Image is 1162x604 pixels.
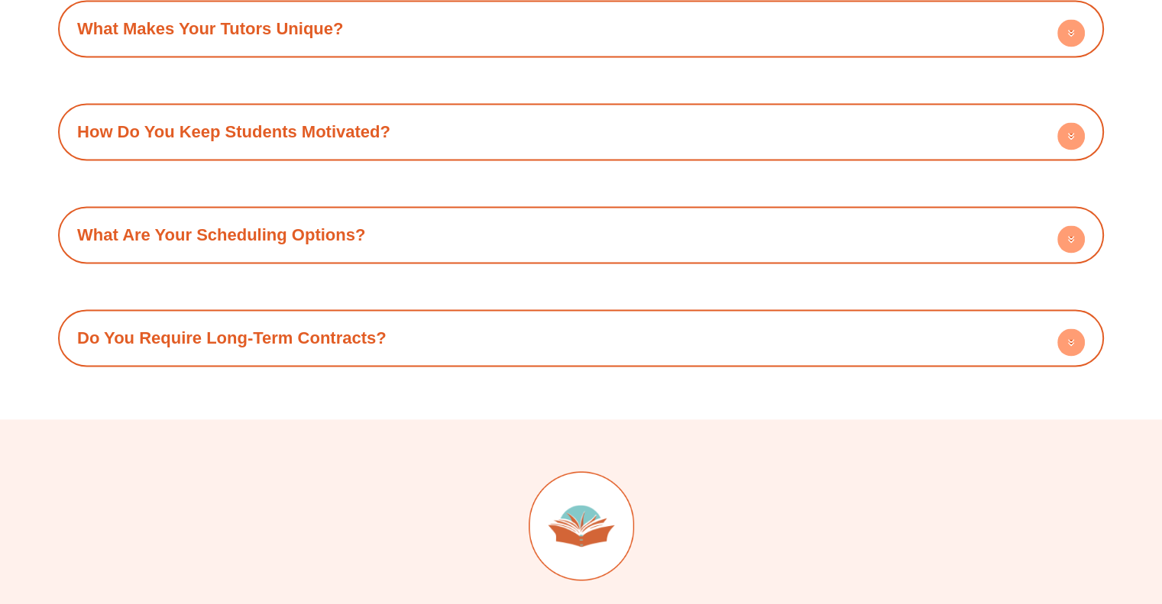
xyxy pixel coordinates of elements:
[66,8,1096,50] h4: What Makes Your Tutors Unique?
[66,214,1096,256] h4: What Are Your Scheduling Options?
[77,122,390,141] a: How Do You Keep Students Motivated?
[77,19,343,38] a: What Makes Your Tutors Unique?
[77,328,387,347] a: Do You Require Long-Term Contracts?
[66,317,1096,359] h4: Do You Require Long-Term Contracts?
[77,225,365,244] a: What Are Your Scheduling Options?
[66,111,1096,153] h4: How Do You Keep Students Motivated?
[908,432,1162,604] iframe: Chat Widget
